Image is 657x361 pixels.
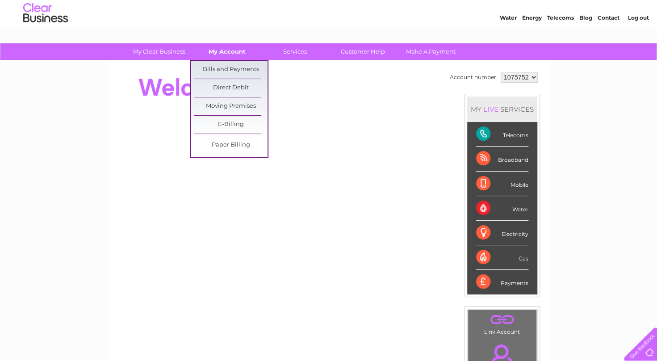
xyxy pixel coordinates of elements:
[122,43,196,60] a: My Clear Business
[522,38,542,45] a: Energy
[500,38,517,45] a: Water
[258,43,332,60] a: Services
[194,97,268,115] a: Moving Premises
[194,136,268,154] a: Paper Billing
[448,70,498,85] td: Account number
[118,5,540,43] div: Clear Business is a trading name of Verastar Limited (registered in [GEOGRAPHIC_DATA] No. 3667643...
[194,79,268,97] a: Direct Debit
[476,245,528,270] div: Gas
[326,43,400,60] a: Customer Help
[598,38,619,45] a: Contact
[476,196,528,221] div: Water
[476,172,528,196] div: Mobile
[194,61,268,79] a: Bills and Payments
[467,97,537,122] div: MY SERVICES
[470,312,534,327] a: .
[23,23,68,50] img: logo.png
[579,38,592,45] a: Blog
[190,43,264,60] a: My Account
[476,122,528,147] div: Telecoms
[628,38,649,45] a: Log out
[394,43,468,60] a: Make A Payment
[489,4,550,16] a: 0333 014 3131
[481,105,500,113] div: LIVE
[547,38,574,45] a: Telecoms
[476,147,528,171] div: Broadband
[468,309,537,337] td: Link Account
[476,221,528,245] div: Electricity
[194,116,268,134] a: E-Billing
[476,270,528,294] div: Payments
